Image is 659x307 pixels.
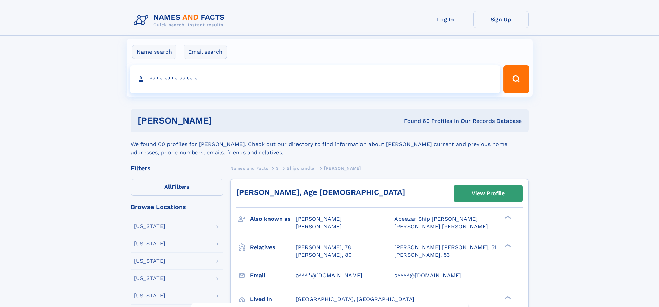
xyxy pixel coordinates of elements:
a: Shipchandler [287,164,316,172]
h1: [PERSON_NAME] [138,116,308,125]
span: All [164,183,172,190]
div: [US_STATE] [134,224,165,229]
a: S [276,164,279,172]
input: search input [130,65,501,93]
label: Filters [131,179,223,196]
div: ❯ [503,243,511,248]
a: [PERSON_NAME], 53 [394,251,450,259]
a: Names and Facts [230,164,268,172]
span: Shipchandler [287,166,316,171]
div: Filters [131,165,223,171]
div: Browse Locations [131,204,223,210]
span: S [276,166,279,171]
a: [PERSON_NAME] [PERSON_NAME], 51 [394,244,496,251]
div: Found 60 Profiles In Our Records Database [308,117,522,125]
span: [PERSON_NAME] [296,223,342,230]
img: Logo Names and Facts [131,11,230,30]
a: Log In [418,11,473,28]
h3: Relatives [250,242,296,253]
span: [GEOGRAPHIC_DATA], [GEOGRAPHIC_DATA] [296,296,414,303]
div: ❯ [503,295,511,300]
span: [PERSON_NAME] [PERSON_NAME] [394,223,488,230]
h3: Email [250,270,296,281]
a: [PERSON_NAME], 80 [296,251,352,259]
div: [US_STATE] [134,258,165,264]
h3: Also known as [250,213,296,225]
a: View Profile [454,185,522,202]
div: ❯ [503,215,511,220]
span: [PERSON_NAME] [296,216,342,222]
button: Search Button [503,65,529,93]
label: Email search [184,45,227,59]
h3: Lived in [250,294,296,305]
div: [US_STATE] [134,293,165,298]
label: Name search [132,45,176,59]
a: [PERSON_NAME], 78 [296,244,351,251]
div: [US_STATE] [134,276,165,281]
div: [US_STATE] [134,241,165,246]
span: [PERSON_NAME] [324,166,361,171]
a: Sign Up [473,11,529,28]
span: Abeezar Ship [PERSON_NAME] [394,216,478,222]
div: View Profile [472,186,505,201]
a: [PERSON_NAME], Age [DEMOGRAPHIC_DATA] [236,188,405,197]
div: We found 60 profiles for [PERSON_NAME]. Check out our directory to find information about [PERSON... [131,132,529,157]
